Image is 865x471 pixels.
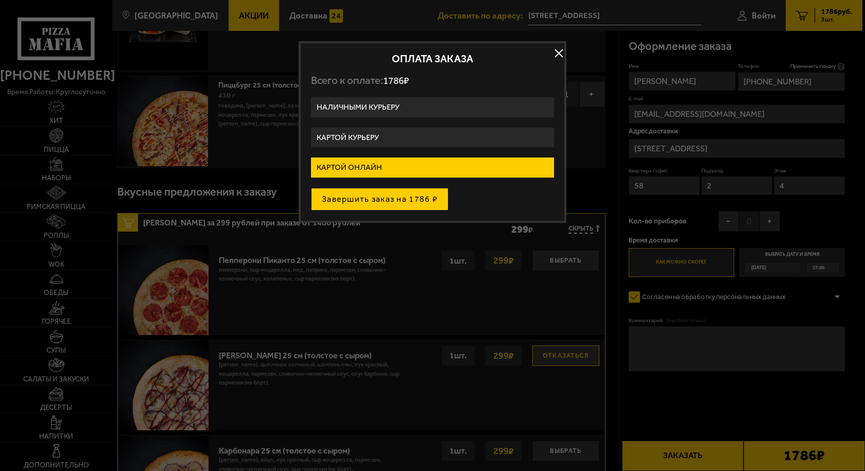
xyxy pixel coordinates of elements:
label: Картой курьеру [311,128,554,148]
button: Завершить заказ на 1786 ₽ [311,188,448,211]
label: Наличными курьеру [311,97,554,117]
label: Картой онлайн [311,158,554,178]
h2: Оплата заказа [311,54,554,64]
span: 1786 ₽ [383,75,409,86]
p: Всего к оплате: [311,74,554,87]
